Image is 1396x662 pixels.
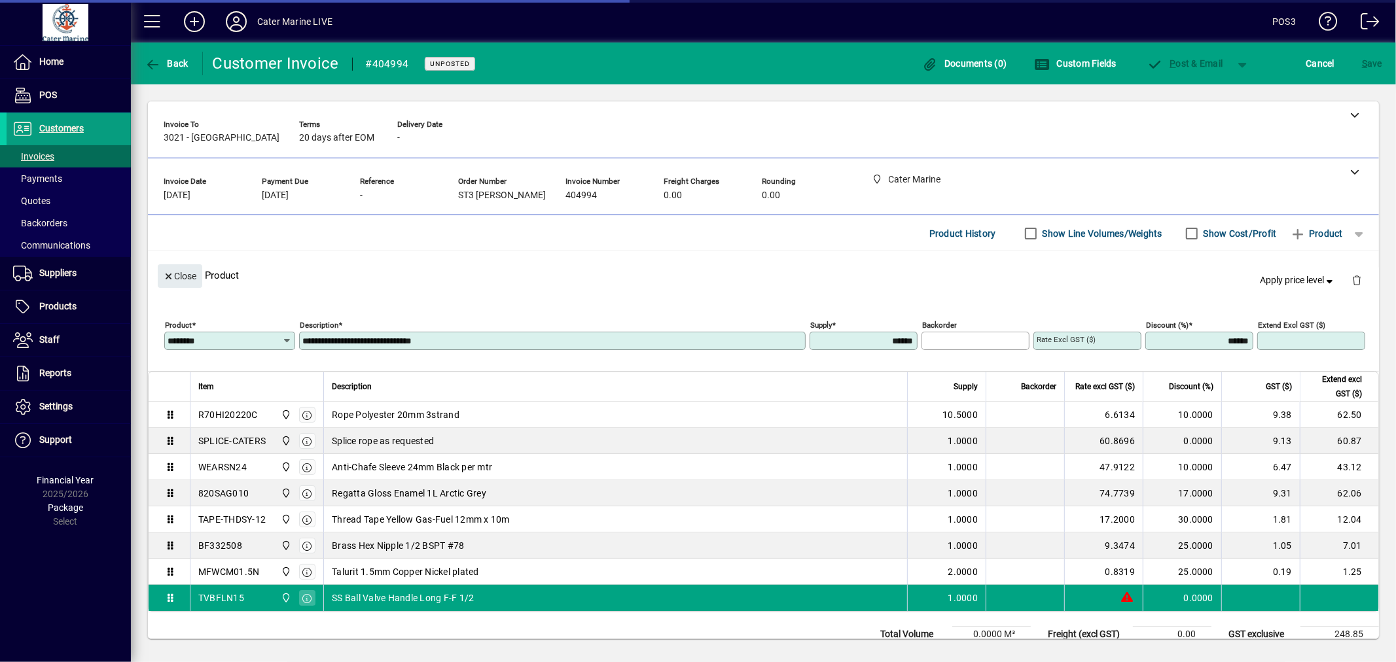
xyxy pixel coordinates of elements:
[954,379,978,394] span: Supply
[1041,627,1133,642] td: Freight (excl GST)
[922,58,1007,69] span: Documents (0)
[1169,379,1213,394] span: Discount (%)
[1300,428,1378,454] td: 60.87
[39,334,60,345] span: Staff
[1221,402,1300,428] td: 9.38
[1255,269,1342,292] button: Apply price level
[1143,428,1221,454] td: 0.0000
[39,123,84,133] span: Customers
[664,190,682,201] span: 0.00
[1221,559,1300,585] td: 0.19
[131,52,203,75] app-page-header-button: Back
[948,461,978,474] span: 1.0000
[277,591,293,605] span: Cater Marine
[158,264,202,288] button: Close
[277,565,293,579] span: Cater Marine
[39,401,73,411] span: Settings
[360,190,363,201] span: -
[1221,428,1300,454] td: 9.13
[1147,58,1223,69] span: ost & Email
[215,10,257,33] button: Profile
[1309,3,1338,45] a: Knowledge Base
[7,79,131,112] a: POS
[7,290,131,323] a: Products
[13,218,67,228] span: Backorders
[1143,585,1221,611] td: 0.0000
[277,538,293,553] span: Cater Marine
[1073,408,1135,421] div: 6.6134
[1362,53,1382,74] span: ave
[1037,335,1096,344] mat-label: Rate excl GST ($)
[213,53,339,74] div: Customer Invoice
[1141,52,1230,75] button: Post & Email
[948,434,978,447] span: 1.0000
[762,190,780,201] span: 0.00
[1143,480,1221,506] td: 17.0000
[148,251,1379,299] div: Product
[7,234,131,256] a: Communications
[565,190,597,201] span: 404994
[1341,264,1372,296] button: Delete
[924,222,1001,245] button: Product History
[1143,532,1221,559] td: 25.0000
[145,58,188,69] span: Back
[198,513,266,526] div: TAPE-THDSY-12
[262,190,289,201] span: [DATE]
[13,151,54,162] span: Invoices
[7,324,131,357] a: Staff
[39,368,71,378] span: Reports
[198,487,249,500] div: 820SAG010
[1073,513,1135,526] div: 17.2000
[1221,506,1300,532] td: 1.81
[1300,506,1378,532] td: 12.04
[948,591,978,604] span: 1.0000
[39,56,63,67] span: Home
[141,52,192,75] button: Back
[874,627,952,642] td: Total Volume
[332,461,492,474] span: Anti-Chafe Sleeve 24mm Black per mtr
[7,145,131,167] a: Invoices
[332,434,434,447] span: Splice rope as requested
[332,513,510,526] span: Thread Tape Yellow Gas-Fuel 12mm x 10m
[39,90,57,100] span: POS
[1300,559,1378,585] td: 1.25
[1300,532,1378,559] td: 7.01
[1040,227,1162,240] label: Show Line Volumes/Weights
[277,460,293,474] span: Cater Marine
[13,196,50,206] span: Quotes
[198,539,242,552] div: BF332508
[1143,454,1221,480] td: 10.0000
[332,487,486,500] span: Regatta Gloss Enamel 1L Arctic Grey
[929,223,996,244] span: Product History
[948,487,978,500] span: 1.0000
[430,60,470,68] span: Unposted
[37,475,94,485] span: Financial Year
[1351,3,1380,45] a: Logout
[39,434,72,445] span: Support
[1221,532,1300,559] td: 1.05
[173,10,215,33] button: Add
[7,167,131,190] a: Payments
[277,434,293,448] span: Cater Marine
[198,461,247,474] div: WEARSN24
[164,133,279,143] span: 3021 - [GEOGRAPHIC_DATA]
[1283,222,1350,245] button: Product
[1143,559,1221,585] td: 25.0000
[7,212,131,234] a: Backorders
[1300,402,1378,428] td: 62.50
[1146,321,1189,330] mat-label: Discount (%)
[7,190,131,212] a: Quotes
[1266,379,1292,394] span: GST ($)
[1073,434,1135,447] div: 60.8696
[1272,11,1296,32] div: POS3
[7,357,131,390] a: Reports
[1075,379,1135,394] span: Rate excl GST ($)
[1300,454,1378,480] td: 43.12
[198,565,260,578] div: MFWCM01.5N
[300,321,338,330] mat-label: Description
[198,408,258,421] div: R70HI20220C
[1303,52,1338,75] button: Cancel
[13,173,62,184] span: Payments
[13,240,90,251] span: Communications
[1300,627,1379,642] td: 248.85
